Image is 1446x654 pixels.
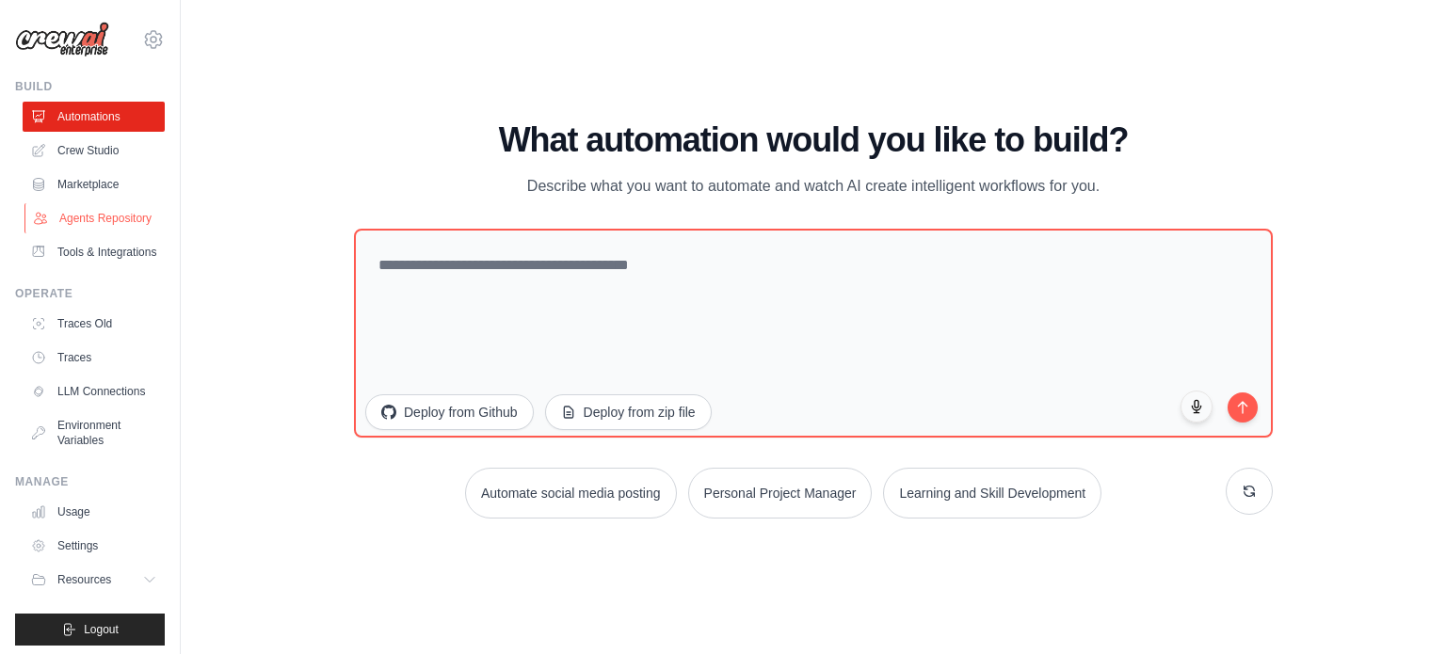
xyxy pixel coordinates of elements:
span: Resources [57,572,111,587]
button: Deploy from Github [365,394,534,430]
span: Logout [84,622,119,637]
div: Operate [15,286,165,301]
div: Build [15,79,165,94]
a: Settings [23,531,165,561]
h1: What automation would you like to build? [354,121,1273,159]
a: Agents Repository [24,203,167,233]
button: Automate social media posting [465,468,677,518]
img: Logo [15,22,109,57]
button: Personal Project Manager [688,468,873,518]
button: Resources [23,565,165,595]
a: Marketplace [23,169,165,199]
a: Traces [23,343,165,373]
button: Deploy from zip file [545,394,712,430]
div: Manage [15,474,165,489]
button: Learning and Skill Development [883,468,1101,518]
iframe: Chat Widget [1352,564,1446,654]
a: Automations [23,102,165,132]
p: Describe what you want to automate and watch AI create intelligent workflows for you. [497,174,1130,199]
a: Crew Studio [23,136,165,166]
button: Logout [15,614,165,646]
a: LLM Connections [23,376,165,407]
a: Tools & Integrations [23,237,165,267]
a: Usage [23,497,165,527]
a: Traces Old [23,309,165,339]
a: Environment Variables [23,410,165,455]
